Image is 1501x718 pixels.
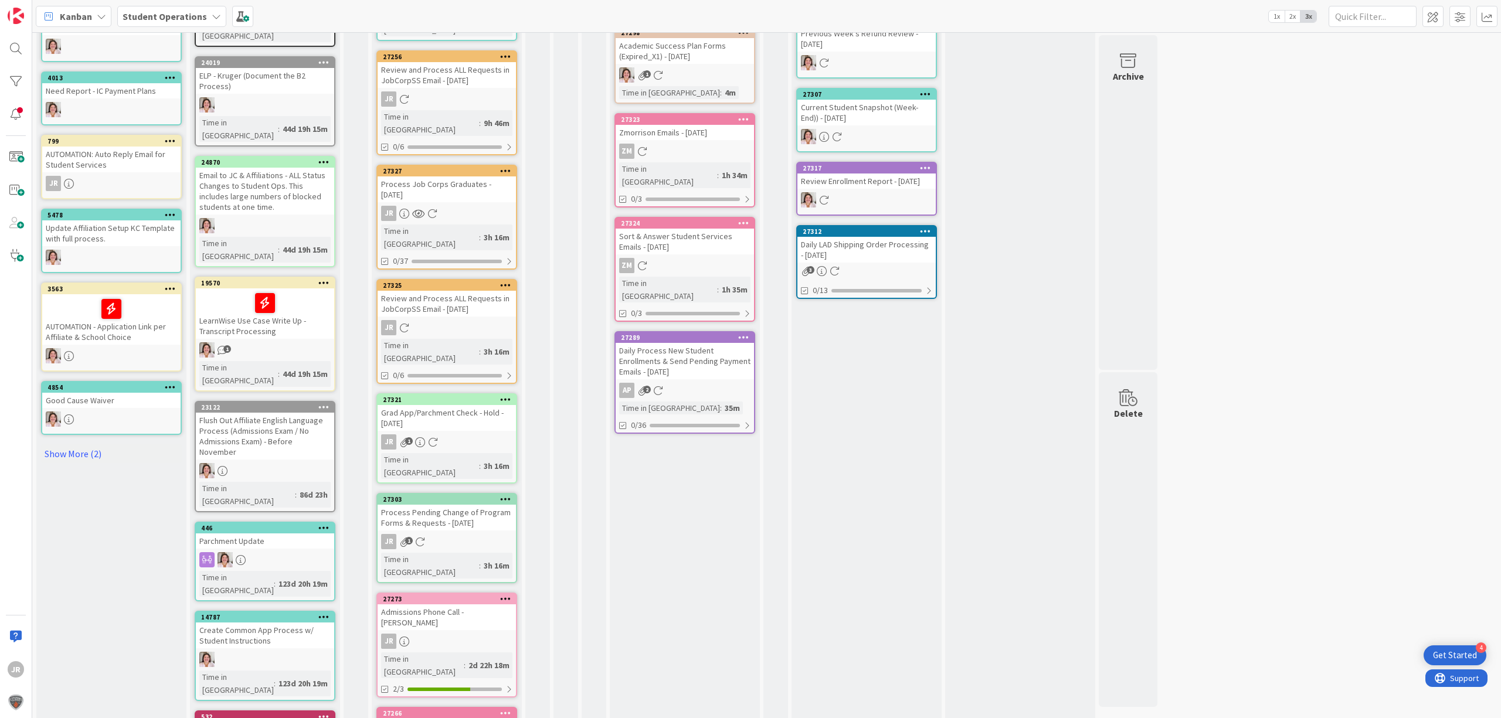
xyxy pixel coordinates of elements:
[376,50,517,155] a: 27256Review and Process ALL Requests in JobCorpSS Email - [DATE]JRTime in [GEOGRAPHIC_DATA]:9h 46...
[42,294,181,345] div: AUTOMATION - Application Link per Affiliate & School Choice
[199,218,215,233] img: EW
[381,91,396,107] div: JR
[383,53,516,61] div: 27256
[801,192,816,207] img: EW
[481,117,512,130] div: 9h 46m
[280,243,331,256] div: 44d 19h 15m
[196,278,334,288] div: 19570
[196,533,334,549] div: Parchment Update
[196,278,334,339] div: 19570LearnWise Use Case Write Up - Transcript Processing
[393,255,408,267] span: 0/37
[378,594,516,630] div: 27273Admissions Phone Call - [PERSON_NAME]
[378,280,516,317] div: 27325Review and Process ALL Requests in JobCorpSS Email - [DATE]
[717,283,719,296] span: :
[25,2,53,16] span: Support
[42,136,181,172] div: 799AUTOMATION: Auto Reply Email for Student Services
[41,381,182,435] a: 4854Good Cause WaiverEW
[378,291,516,317] div: Review and Process ALL Requests in JobCorpSS Email - [DATE]
[41,8,182,62] a: Phase II - FERPA ProjectEW
[616,229,754,254] div: Sort & Answer Student Services Emails - [DATE]
[378,534,516,549] div: JR
[196,342,334,358] div: EW
[801,129,816,144] img: EW
[616,218,754,229] div: 27324
[801,55,816,70] img: EW
[378,494,516,505] div: 27303
[376,593,517,697] a: 27273Admissions Phone Call - [PERSON_NAME]JRTime in [GEOGRAPHIC_DATA]:2d 22h 18m2/3
[381,320,396,335] div: JR
[405,437,413,445] span: 1
[378,166,516,176] div: 27327
[196,523,334,533] div: 446
[616,28,754,38] div: 27298
[196,97,334,113] div: EW
[719,283,750,296] div: 1h 35m
[196,157,334,215] div: 24870Email to JC & Affiliations - ALL Status Changes to Student Ops. This includes large numbers ...
[276,677,331,690] div: 123d 20h 19m
[481,559,512,572] div: 3h 16m
[807,266,814,274] span: 3
[378,320,516,335] div: JR
[614,217,755,322] a: 27324Sort & Answer Student Services Emails - [DATE]ZMTime in [GEOGRAPHIC_DATA]:1h 35m0/3
[46,411,61,427] img: EW
[383,396,516,404] div: 27321
[616,332,754,379] div: 27289Daily Process New Student Enrollments & Send Pending Payment Emails - [DATE]
[393,683,404,695] span: 2/3
[46,102,61,117] img: EW
[46,176,61,191] div: JR
[46,250,61,265] img: EW
[196,168,334,215] div: Email to JC & Affiliations - ALL Status Changes to Student Ops. This includes large numbers of bl...
[616,114,754,125] div: 27323
[42,393,181,408] div: Good Cause Waiver
[47,285,181,293] div: 3563
[621,334,754,342] div: 27289
[722,401,743,414] div: 35m
[797,89,936,125] div: 27307Current Student Snapshot (Week-End)) - [DATE]
[297,488,331,501] div: 86d 23h
[46,39,61,54] img: EW
[405,537,413,545] span: 1
[1269,11,1285,22] span: 1x
[42,136,181,147] div: 799
[196,402,334,413] div: 23122
[1433,649,1477,661] div: Get Started
[466,659,512,672] div: 2d 22h 18m
[614,331,755,434] a: 27289Daily Process New Student Enrollments & Send Pending Payment Emails - [DATE]APTime in [GEOGR...
[276,577,331,590] div: 123d 20h 19m
[196,57,334,94] div: 24019ELP - Kruger (Document the B2 Process)
[803,90,936,98] div: 27307
[378,52,516,88] div: 27256Review and Process ALL Requests in JobCorpSS Email - [DATE]
[42,284,181,345] div: 3563AUTOMATION - Application Link per Affiliate & School Choice
[378,434,516,450] div: JR
[383,595,516,603] div: 27273
[42,39,181,54] div: EW
[1114,406,1143,420] div: Delete
[199,97,215,113] img: EW
[621,219,754,227] div: 27324
[616,67,754,83] div: EW
[481,460,512,472] div: 3h 16m
[616,332,754,343] div: 27289
[196,463,334,478] div: EW
[196,652,334,667] div: EW
[796,14,937,79] a: Previous Week's Refund Review - [DATE]EW
[631,193,642,205] span: 0/3
[41,209,182,273] a: 5478Update Affiliation Setup KC Template with full process.EW
[616,125,754,140] div: Zmorrison Emails - [DATE]
[8,694,24,710] img: avatar
[797,15,936,52] div: Previous Week's Refund Review - [DATE]
[381,553,479,579] div: Time in [GEOGRAPHIC_DATA]
[46,348,61,363] img: EW
[378,206,516,221] div: JR
[381,206,396,221] div: JR
[803,227,936,236] div: 27312
[196,57,334,68] div: 24019
[42,73,181,98] div: 4013Need Report - IC Payment Plans
[295,488,297,501] span: :
[196,523,334,549] div: 446Parchment Update
[199,361,278,387] div: Time in [GEOGRAPHIC_DATA]
[383,281,516,290] div: 27325
[481,231,512,244] div: 3h 16m
[381,434,396,450] div: JR
[381,110,479,136] div: Time in [GEOGRAPHIC_DATA]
